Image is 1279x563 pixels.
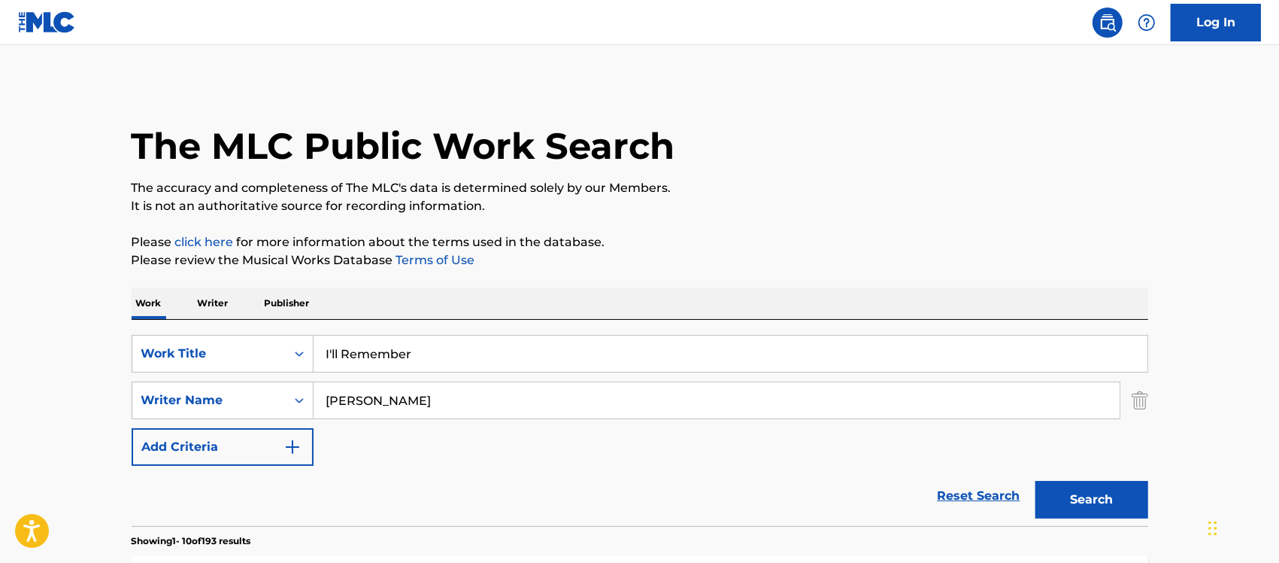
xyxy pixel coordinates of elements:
[132,335,1148,526] form: Search Form
[141,391,277,409] div: Writer Name
[132,197,1148,215] p: It is not an authoritative source for recording information.
[1099,14,1117,32] img: search
[132,251,1148,269] p: Please review the Musical Works Database
[1138,14,1156,32] img: help
[132,233,1148,251] p: Please for more information about the terms used in the database.
[1093,8,1123,38] a: Public Search
[132,288,166,319] p: Work
[1132,8,1162,38] div: Help
[1035,481,1148,519] button: Search
[1171,4,1261,41] a: Log In
[930,479,1028,513] a: Reset Search
[1132,382,1148,419] img: Delete Criterion
[260,288,314,319] p: Publisher
[1204,491,1279,563] iframe: Chat Widget
[193,288,233,319] p: Writer
[132,428,314,466] button: Add Criteria
[132,179,1148,197] p: The accuracy and completeness of The MLC's data is determined solely by our Members.
[141,345,277,363] div: Work Title
[132,534,251,548] p: Showing 1 - 10 of 193 results
[393,253,475,267] a: Terms of Use
[175,235,234,249] a: click here
[1208,506,1217,551] div: Drag
[18,11,76,33] img: MLC Logo
[132,123,675,169] h1: The MLC Public Work Search
[283,438,302,456] img: 9d2ae6d4665cec9f34b9.svg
